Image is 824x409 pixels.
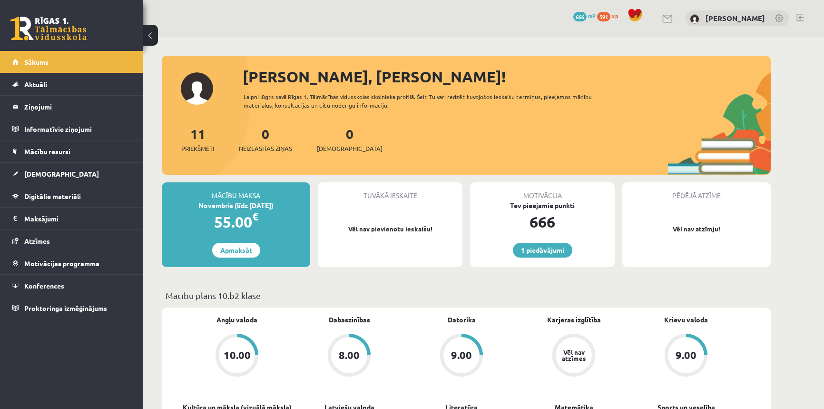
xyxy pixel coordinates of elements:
[10,17,87,40] a: Rīgas 1. Tālmācības vidusskola
[24,304,107,312] span: Proktoringa izmēģinājums
[24,208,131,229] legend: Maksājumi
[12,208,131,229] a: Maksājumi
[329,315,370,325] a: Dabaszinības
[24,118,131,140] legend: Informatīvie ziņojumi
[547,315,601,325] a: Karjeras izglītība
[24,80,47,89] span: Aktuāli
[597,12,623,20] a: 591 xp
[24,170,99,178] span: [DEMOGRAPHIC_DATA]
[24,58,49,66] span: Sākums
[470,200,615,210] div: Tev pieejamie punkti
[239,125,292,153] a: 0Neizlasītās ziņas
[216,315,257,325] a: Angļu valoda
[588,12,596,20] span: mP
[12,297,131,319] a: Proktoringa izmēģinājums
[243,65,771,88] div: [PERSON_NAME], [PERSON_NAME]!
[12,96,131,118] a: Ziņojumi
[317,125,383,153] a: 0[DEMOGRAPHIC_DATA]
[560,349,587,361] div: Vēl nav atzīmes
[24,259,99,268] span: Motivācijas programma
[24,281,64,290] span: Konferences
[24,96,131,118] legend: Ziņojumi
[181,334,293,379] a: 10.00
[318,182,462,200] div: Tuvākā ieskaite
[470,182,615,200] div: Motivācija
[405,334,518,379] a: 9.00
[12,51,131,73] a: Sākums
[339,350,360,360] div: 8.00
[612,12,618,20] span: xp
[622,182,771,200] div: Pēdējā atzīme
[597,12,610,21] span: 591
[244,92,609,110] div: Laipni lūgts savā Rīgas 1. Tālmācības vidusskolas skolnieka profilā. Šeit Tu vari redzēt tuvojošo...
[24,237,50,245] span: Atzīmes
[706,13,765,23] a: [PERSON_NAME]
[12,275,131,297] a: Konferences
[293,334,405,379] a: 8.00
[573,12,587,21] span: 666
[12,118,131,140] a: Informatīvie ziņojumi
[224,350,251,360] div: 10.00
[323,224,458,234] p: Vēl nav pievienotu ieskaišu!
[162,182,310,200] div: Mācību maksa
[451,350,472,360] div: 9.00
[12,185,131,207] a: Digitālie materiāli
[317,144,383,153] span: [DEMOGRAPHIC_DATA]
[448,315,476,325] a: Datorika
[518,334,630,379] a: Vēl nav atzīmes
[690,14,699,24] img: Ingus Riciks
[252,209,258,223] span: €
[12,252,131,274] a: Motivācijas programma
[162,200,310,210] div: Novembris (līdz [DATE])
[162,210,310,233] div: 55.00
[24,147,70,156] span: Mācību resursi
[12,73,131,95] a: Aktuāli
[627,224,766,234] p: Vēl nav atzīmju!
[470,210,615,233] div: 666
[12,163,131,185] a: [DEMOGRAPHIC_DATA]
[239,144,292,153] span: Neizlasītās ziņas
[513,243,572,258] a: 1 piedāvājumi
[24,192,81,200] span: Digitālie materiāli
[12,140,131,162] a: Mācību resursi
[12,230,131,252] a: Atzīmes
[166,289,767,302] p: Mācību plāns 10.b2 klase
[181,144,214,153] span: Priekšmeti
[630,334,742,379] a: 9.00
[664,315,708,325] a: Krievu valoda
[676,350,696,360] div: 9.00
[181,125,214,153] a: 11Priekšmeti
[212,243,260,258] a: Apmaksāt
[573,12,596,20] a: 666 mP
